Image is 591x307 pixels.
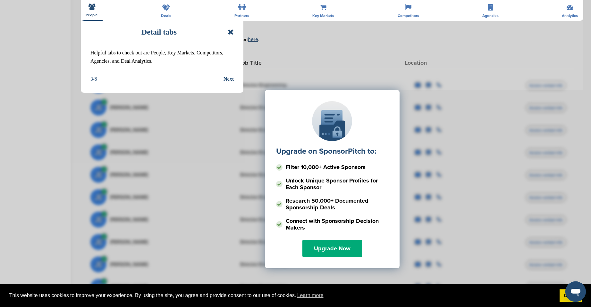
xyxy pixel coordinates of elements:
[90,49,234,65] p: Helpful tabs to check out are People, Key Markets, Competitors, Agencies, and Deal Analytics.
[9,291,554,300] span: This website uses cookies to improve your experience. By using the site, you agree and provide co...
[296,291,325,300] a: learn more about cookies
[276,215,388,233] li: Connect with Sponsorship Decision Makers
[276,195,388,213] li: Research 50,000+ Documented Sponsorship Deals
[141,25,177,39] h1: Detail tabs
[276,175,388,193] li: Unlock Unique Sponsor Profiles for Each Sponsor
[560,289,582,302] a: dismiss cookie message
[276,162,388,173] li: Filter 10,000+ Active Sponsors
[565,281,586,302] iframe: Button to launch messaging window
[276,147,376,156] label: Upgrade on SponsorPitch to:
[302,240,362,257] a: Upgrade Now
